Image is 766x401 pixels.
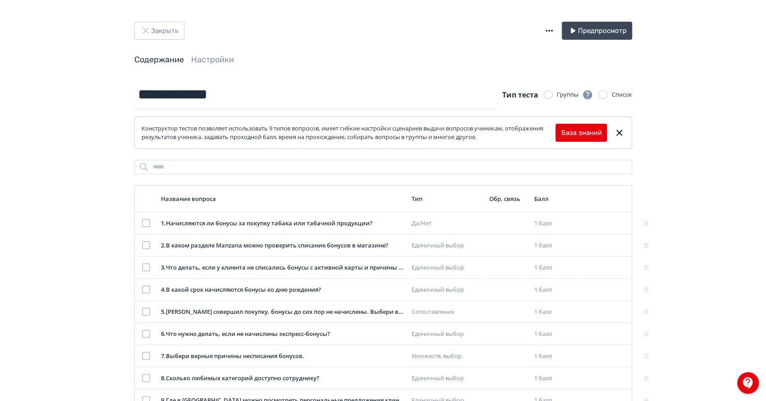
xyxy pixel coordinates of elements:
[534,263,568,272] div: 1 балл
[134,55,184,65] a: Содержание
[134,22,184,40] button: Закрыть
[534,195,568,203] div: Балл
[502,90,538,100] span: Тип теста
[161,219,404,228] div: 1 . Начисляются ли бонусы за покупку табака или табачной продукции?
[534,285,568,294] div: 1 балл
[534,330,568,339] div: 1 балл
[161,285,404,294] div: 4 . В какой срок начисляются бонусы ко дню рождения?
[412,219,482,228] div: Да/Нет
[161,330,404,339] div: 6 . Что нужно делать, если не начислены экспресс-бонусы?
[534,374,568,383] div: 1 балл
[562,22,632,40] button: Предпросмотр
[534,219,568,228] div: 1 балл
[412,330,482,339] div: Единичный выбор
[161,195,404,203] div: Название вопроса
[412,374,482,383] div: Единичный выбор
[161,352,404,361] div: 7 . Выбери верные причины несписания бонусов.
[534,241,568,250] div: 1 балл
[161,263,404,272] div: 3 . Что делать, если у клиента не списались бонусы с активной карты и причины невыявлены?
[191,55,234,65] a: Настройки
[412,285,482,294] div: Единичный выбор
[412,352,482,361] div: Множеств. выбор
[412,263,482,272] div: Единичный выбор
[534,352,568,361] div: 1 балл
[561,128,601,138] a: База знаний
[161,241,404,250] div: 2 . В каком разделе Manzana можно проверить списание бонусов в магазине?
[161,374,404,383] div: 8 . Сколько любимых категорий доступно сотруднику?
[557,89,593,100] div: Группы
[489,195,527,203] div: Обр. связь
[612,90,632,99] div: Список
[412,308,482,317] div: Сопоставление
[534,308,568,317] div: 1 балл
[161,308,404,317] div: 5 . [PERSON_NAME] совершил покупку, бонусы до сих пор не начислены. Выбери верный макрос в соотве...
[412,241,482,250] div: Единичный выбор
[555,124,607,142] button: База знаний
[412,195,482,203] div: Тип
[142,124,556,142] div: Конструктор тестов позволяет использовать 9 типов вопросов, имеет гибкие настройки сценариев выда...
